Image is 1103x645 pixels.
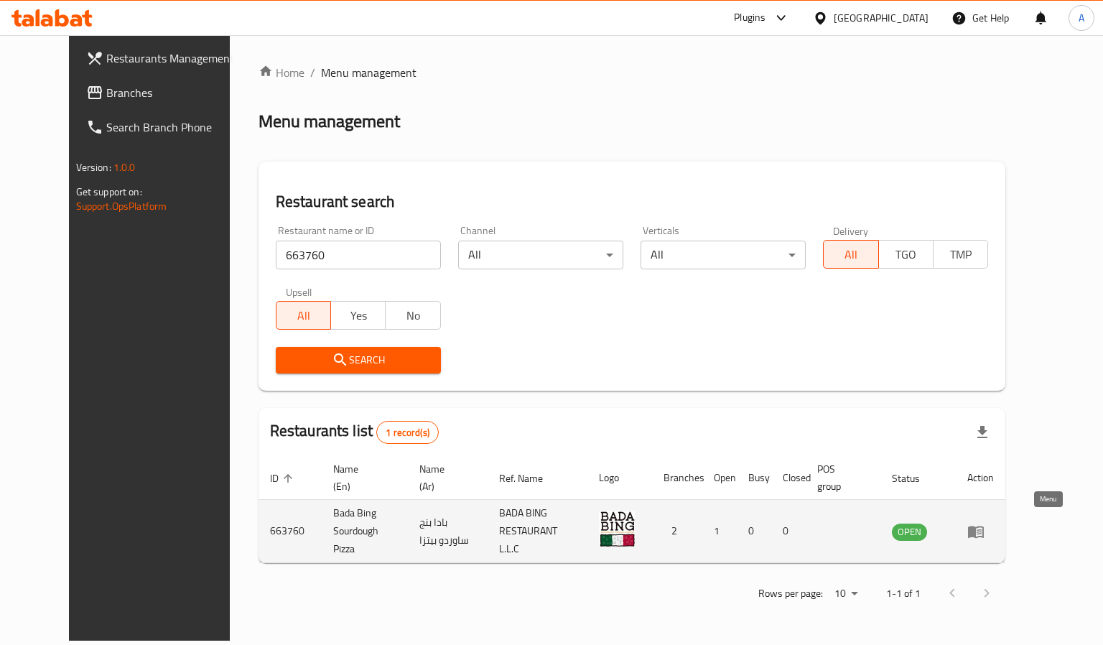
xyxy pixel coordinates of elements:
a: Restaurants Management [75,41,253,75]
span: TMP [939,244,982,265]
span: Search Branch Phone [106,119,242,136]
span: Version: [76,158,111,177]
span: Search [287,351,429,369]
div: [GEOGRAPHIC_DATA] [834,10,929,26]
td: 0 [771,500,806,563]
img: Bada Bing Sourdough Pizza [599,511,635,547]
span: Restaurants Management [106,50,242,67]
span: 1 record(s) [377,426,438,440]
th: Action [956,456,1005,500]
th: Open [702,456,737,500]
div: Plugins [734,9,765,27]
label: Delivery [833,226,869,236]
div: Total records count [376,421,439,444]
div: All [641,241,806,269]
span: Branches [106,84,242,101]
span: Status [892,470,939,487]
button: Yes [330,301,386,330]
span: TGO [885,244,928,265]
th: Branches [652,456,702,500]
td: BADA BING RESTAURANT L.L.C [488,500,588,563]
a: Branches [75,75,253,110]
button: All [823,240,878,269]
input: Search for restaurant name or ID.. [276,241,441,269]
h2: Restaurant search [276,191,989,213]
th: Closed [771,456,806,500]
table: enhanced table [259,456,1006,563]
div: OPEN [892,524,927,541]
a: Support.OpsPlatform [76,197,167,215]
span: A [1079,10,1084,26]
span: Ref. Name [499,470,562,487]
button: All [276,301,331,330]
span: Name (Ar) [419,460,470,495]
span: All [282,305,325,326]
td: Bada Bing Sourdough Pizza [322,500,409,563]
span: All [829,244,872,265]
p: Rows per page: [758,585,823,603]
th: Busy [737,456,771,500]
button: TMP [933,240,988,269]
span: Yes [337,305,380,326]
div: Rows per page: [829,583,863,605]
td: 2 [652,500,702,563]
td: 663760 [259,500,322,563]
button: No [385,301,440,330]
span: POS group [817,460,863,495]
td: بادا بنج ساوردو بيتزا [408,500,487,563]
h2: Menu management [259,110,400,133]
td: 1 [702,500,737,563]
span: ID [270,470,297,487]
th: Logo [587,456,652,500]
span: No [391,305,434,326]
span: Menu management [321,64,416,81]
h2: Restaurants list [270,420,439,444]
span: Name (En) [333,460,391,495]
span: Get support on: [76,182,142,201]
div: All [458,241,623,269]
button: Search [276,347,441,373]
label: Upsell [286,287,312,297]
li: / [310,64,315,81]
button: TGO [878,240,934,269]
span: OPEN [892,524,927,540]
a: Home [259,64,304,81]
span: 1.0.0 [113,158,136,177]
p: 1-1 of 1 [886,585,921,603]
div: Export file [965,415,1000,450]
td: 0 [737,500,771,563]
a: Search Branch Phone [75,110,253,144]
nav: breadcrumb [259,64,1006,81]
